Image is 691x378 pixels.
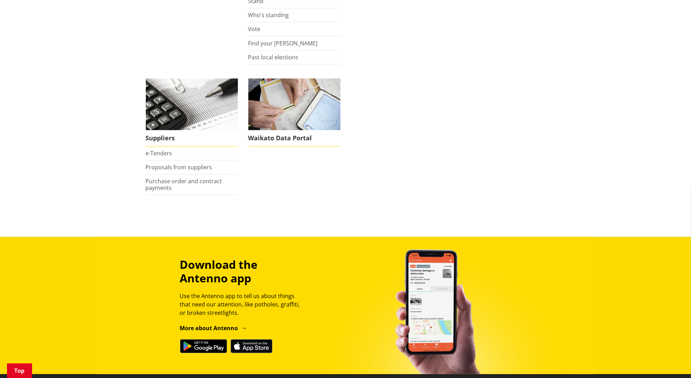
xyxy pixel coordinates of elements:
a: e-Tenders [146,149,172,157]
img: Evaluation [248,79,340,131]
span: Suppliers [146,130,238,146]
img: Get it on Google Play [180,339,227,353]
a: Proposals from suppliers [146,163,212,171]
a: Past local elections [248,53,299,61]
img: Download on the App Store [231,339,272,353]
p: Use the Antenno app to tell us about things that need our attention, like potholes, graffiti, or ... [180,292,306,317]
iframe: Messenger Launcher [659,349,684,374]
a: More about Antenno [180,324,247,332]
a: Evaluation Waikato Data Portal [248,79,340,147]
img: Suppliers [146,79,238,131]
span: Waikato Data Portal [248,130,340,146]
a: Supplier information can be found here Suppliers [146,79,238,147]
a: Vote [248,25,261,33]
a: Top [7,363,32,378]
h3: Download the Antenno app [180,258,306,285]
a: Purchase order and contract payments [146,177,222,192]
a: Who's standing [248,11,289,19]
a: Find your [PERSON_NAME] [248,39,318,47]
